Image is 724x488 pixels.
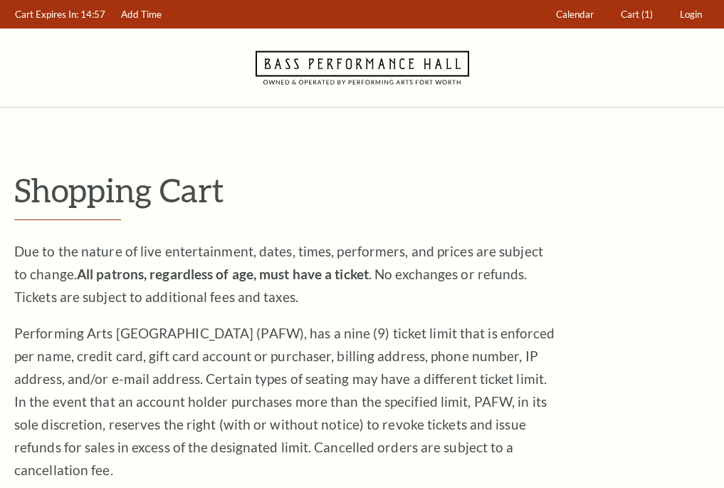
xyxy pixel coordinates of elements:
[614,1,660,28] a: Cart (1)
[115,1,169,28] a: Add Time
[14,322,555,482] p: Performing Arts [GEOGRAPHIC_DATA] (PAFW), has a nine (9) ticket limit that is enforced per name, ...
[621,9,639,20] span: Cart
[680,9,702,20] span: Login
[673,1,709,28] a: Login
[14,243,543,305] span: Due to the nature of live entertainment, dates, times, performers, and prices are subject to chan...
[14,172,710,208] p: Shopping Cart
[550,1,601,28] a: Calendar
[15,9,78,20] span: Cart Expires In:
[556,9,594,20] span: Calendar
[80,9,105,20] span: 14:57
[641,9,653,20] span: (1)
[77,266,369,282] strong: All patrons, regardless of age, must have a ticket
